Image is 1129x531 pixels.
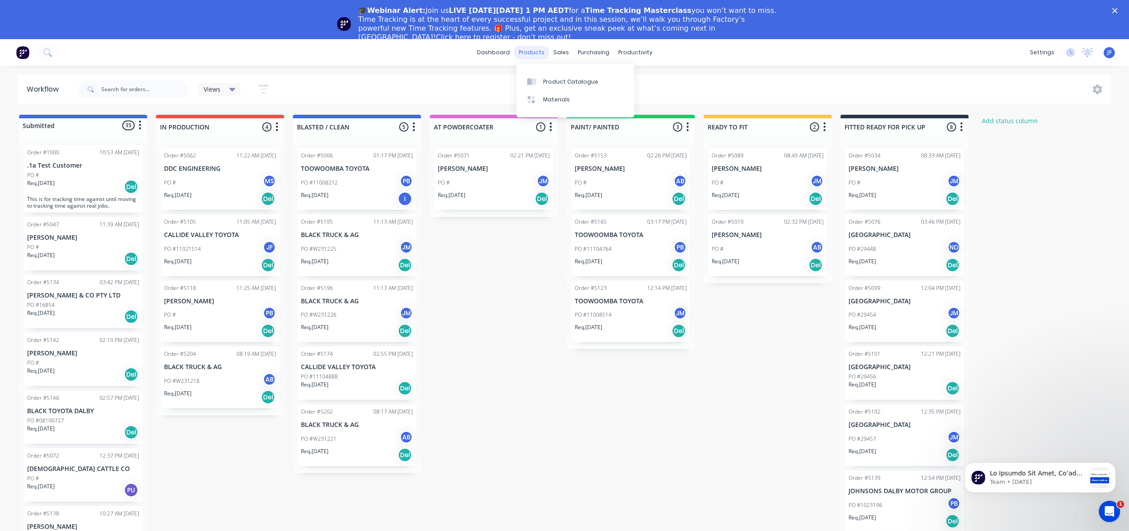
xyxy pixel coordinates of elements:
[164,218,196,226] div: Order #5105
[164,390,192,398] p: Req. [DATE]
[549,46,573,59] div: sales
[921,408,961,416] div: 12:35 PM [DATE]
[1025,46,1059,59] div: settings
[849,284,881,292] div: Order #5099
[945,324,960,338] div: Del
[100,149,139,157] div: 10:53 AM [DATE]
[160,281,280,342] div: Order #511811:25 AM [DATE][PERSON_NAME]PO #PBReq.[DATE]Del
[27,179,55,187] p: Req. [DATE]
[373,408,413,416] div: 08:17 AM [DATE]
[27,278,59,286] div: Order #5134
[575,152,607,160] div: Order #5153
[849,474,881,482] div: Order #5139
[398,192,412,206] div: I
[27,510,59,518] div: Order #5138
[27,367,55,375] p: Req. [DATE]
[647,284,687,292] div: 12:14 PM [DATE]
[301,350,333,358] div: Order #5174
[672,192,686,206] div: Del
[301,165,413,173] p: TOOWOOMBA TOYOTA
[575,323,602,331] p: Req. [DATE]
[24,448,143,502] div: Order #507212:37 PM [DATE][DEMOGRAPHIC_DATA] CATTLE COPO #Req.[DATE]PU
[263,241,276,254] div: JF
[301,231,413,239] p: BLACK TRUCK & AG
[27,292,139,299] p: [PERSON_NAME] & CO PTY LTD
[536,174,550,188] div: JM
[24,217,143,270] div: Order #504711:39 AM [DATE][PERSON_NAME]PO #Req.[DATE]Del
[575,191,602,199] p: Req. [DATE]
[160,148,280,210] div: Order #506211:22 AM [DATE]DDC ENGINEERINGPO #MSReq.[DATE]Del
[400,241,413,254] div: JM
[575,257,602,265] p: Req. [DATE]
[301,191,328,199] p: Req. [DATE]
[516,72,634,90] a: Product Catalogue
[543,96,570,104] div: Materials
[164,284,196,292] div: Order #5118
[301,363,413,371] p: CALLIDE VALLEY TOYOTA
[708,148,827,210] div: Order #508908:49 AM [DATE][PERSON_NAME]PO #JMReq.[DATE]Del
[261,390,275,404] div: Del
[236,152,276,160] div: 11:22 AM [DATE]
[27,309,55,317] p: Req. [DATE]
[27,465,139,473] p: [DEMOGRAPHIC_DATA] CATTLE CO
[27,243,39,251] p: PO #
[947,174,961,188] div: JM
[845,148,964,210] div: Order #503408:33 AM [DATE][PERSON_NAME]PO #JMReq.[DATE]Del
[27,149,59,157] div: Order #1000
[400,306,413,320] div: JM
[575,218,607,226] div: Order #5165
[784,218,824,226] div: 02:32 PM [DATE]
[575,284,607,292] div: Order #5123
[160,214,280,276] div: Order #510511:05 AM [DATE]CALLIDE VALLEY TOYOTAPO #11021514JFReq.[DATE]Del
[301,245,336,253] p: PO #W231225
[514,46,549,59] div: products
[849,311,876,319] p: PO #29454
[124,252,138,266] div: Del
[160,346,280,408] div: Order #520408:19 AM [DATE]BLACK TRUCK & AGPO #W231218ABReq.[DATE]Del
[849,373,876,381] p: PO #29456
[398,324,412,338] div: Del
[24,145,143,213] div: Order #100010:53 AM [DATE].1a Test CustomerPO #Req.[DATE]DelThis is for tracking time against unt...
[951,445,1129,507] iframe: Intercom notifications message
[301,381,328,389] p: Req. [DATE]
[164,363,276,371] p: BLACK TRUCK & AG
[100,510,139,518] div: 10:27 AM [DATE]
[535,192,549,206] div: Del
[945,514,960,528] div: Del
[575,231,687,239] p: TOOWOOMBA TOYOTA
[810,241,824,254] div: AB
[100,336,139,344] div: 02:10 PM [DATE]
[575,165,687,173] p: [PERSON_NAME]
[373,350,413,358] div: 02:55 PM [DATE]
[849,363,961,371] p: [GEOGRAPHIC_DATA]
[27,301,55,309] p: PO #16854
[124,425,138,439] div: Del
[27,84,63,95] div: Workflow
[438,191,465,199] p: Req. [DATE]
[712,218,744,226] div: Order #5010
[921,218,961,226] div: 03:46 PM [DATE]
[100,452,139,460] div: 12:37 PM [DATE]
[301,408,333,416] div: Order #5202
[261,258,275,272] div: Del
[1117,501,1124,508] span: 1
[16,46,29,59] img: Factory
[712,152,744,160] div: Order #5089
[164,152,196,160] div: Order #5062
[921,350,961,358] div: 12:21 PM [DATE]
[400,430,413,444] div: AB
[849,245,876,253] p: PO #29448
[849,350,881,358] div: Order #5101
[849,501,882,509] p: PO #1023196
[261,324,275,338] div: Del
[164,323,192,331] p: Req. [DATE]
[24,390,143,444] div: Order #514602:57 PM [DATE]BLACK TOYOTA DALBYPO #08100727Req.[DATE]Del
[647,218,687,226] div: 03:17 PM [DATE]
[124,180,138,194] div: Del
[977,115,1043,127] button: Add status column
[543,78,598,86] div: Product Catalogue
[27,483,55,491] p: Req. [DATE]
[945,192,960,206] div: Del
[358,6,778,42] div: Join us for a you won’t want to miss. Time Tracking is at the heart of every successful project a...
[947,241,961,254] div: ND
